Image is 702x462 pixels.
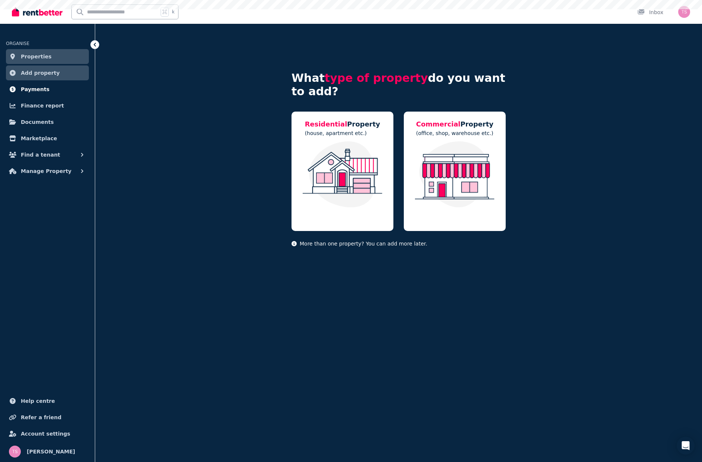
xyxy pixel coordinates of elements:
span: Marketplace [21,134,57,143]
span: k [172,9,174,15]
a: Properties [6,49,89,64]
a: Marketplace [6,131,89,146]
a: Account settings [6,426,89,441]
span: type of property [325,71,428,84]
button: Find a tenant [6,147,89,162]
a: Payments [6,82,89,97]
a: Finance report [6,98,89,113]
a: Help centre [6,394,89,408]
img: Residential Property [299,141,386,208]
span: Properties [21,52,52,61]
span: Residential [305,120,347,128]
h5: Property [305,119,380,129]
div: Inbox [637,9,663,16]
p: (office, shop, warehouse etc.) [416,129,493,137]
a: Add property [6,65,89,80]
span: Commercial [416,120,460,128]
span: Finance report [21,101,64,110]
span: Add property [21,68,60,77]
img: RentBetter [12,6,62,17]
h4: What do you want to add? [292,71,506,98]
span: Refer a friend [21,413,61,422]
p: (house, apartment etc.) [305,129,380,137]
span: [PERSON_NAME] [27,447,75,456]
div: Open Intercom Messenger [677,437,695,455]
span: Help centre [21,397,55,405]
span: Documents [21,118,54,126]
img: Tenzin Sangmo [9,446,21,458]
img: Tenzin Sangmo [678,6,690,18]
h5: Property [416,119,493,129]
p: More than one property? You can add more later. [292,240,506,247]
span: Payments [21,85,49,94]
img: Commercial Property [411,141,498,208]
span: Account settings [21,429,70,438]
a: Refer a friend [6,410,89,425]
button: Manage Property [6,164,89,179]
span: Find a tenant [21,150,60,159]
a: Documents [6,115,89,129]
span: Manage Property [21,167,71,176]
span: ORGANISE [6,41,29,46]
